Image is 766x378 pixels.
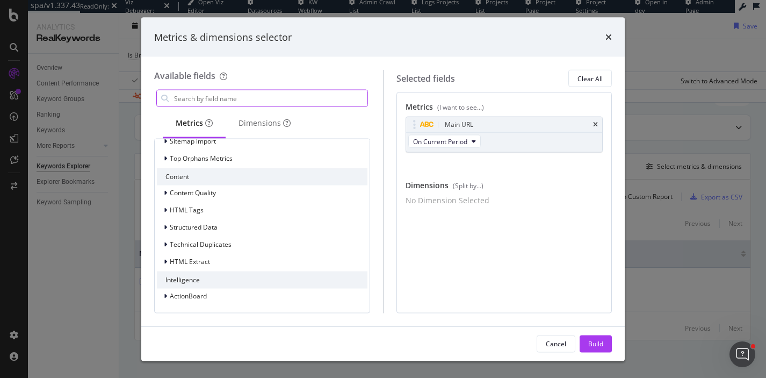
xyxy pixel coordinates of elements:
div: Cancel [546,339,566,348]
button: Build [580,335,612,352]
iframe: Intercom live chat [729,341,755,367]
div: modal [141,17,625,361]
div: (Split by...) [453,181,483,190]
div: Intelligence [157,272,367,289]
div: times [605,30,612,44]
span: ActionBoard [170,291,207,301]
input: Search by field name [173,90,367,106]
button: Clear All [568,70,612,87]
div: Available fields [154,70,215,82]
div: times [593,122,598,128]
button: On Current Period [408,135,481,148]
div: Metrics [406,102,603,117]
span: On Current Period [413,137,467,146]
div: Metrics & dimensions selector [154,30,292,44]
div: (I want to see...) [437,103,484,112]
div: No Dimension Selected [406,195,489,206]
span: HTML Tags [170,205,204,215]
span: HTML Extract [170,257,210,266]
span: Content Quality [170,188,216,197]
div: Clear All [577,74,603,83]
div: Build [588,339,603,348]
span: Structured Data [170,223,218,232]
div: Content [157,168,367,186]
div: Metrics [176,118,213,129]
span: Sitemap import [170,137,216,146]
div: Selected fields [396,72,455,84]
div: Main URL [445,119,473,130]
button: Cancel [537,335,575,352]
span: Top Orphans Metrics [170,154,233,163]
div: Main URLtimesOn Current Period [406,117,603,153]
div: Dimensions [239,118,291,129]
span: Technical Duplicates [170,240,232,249]
div: Dimensions [406,180,603,195]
